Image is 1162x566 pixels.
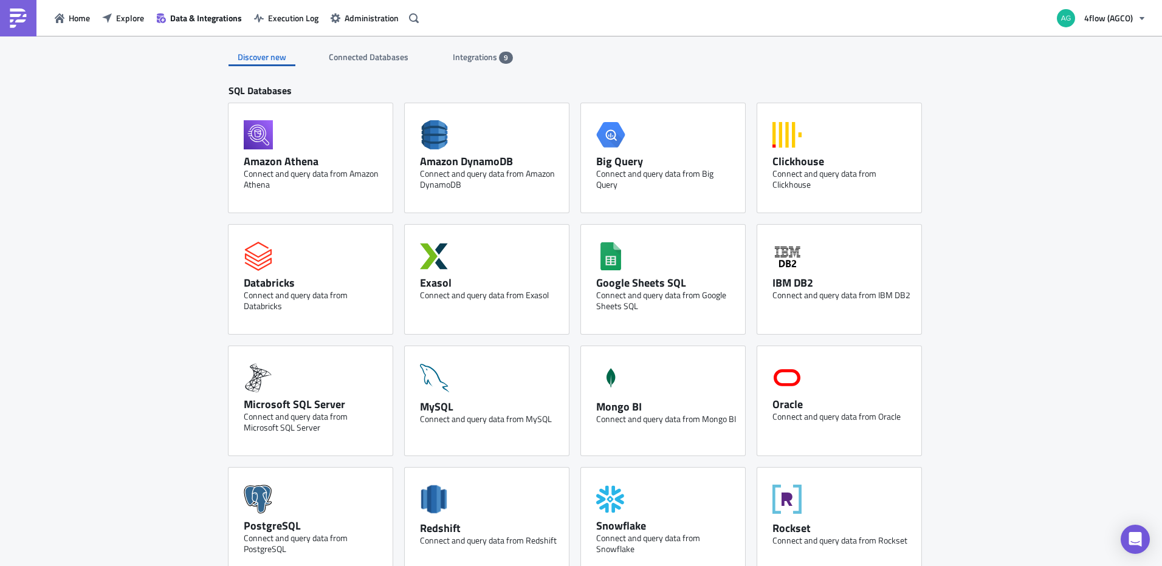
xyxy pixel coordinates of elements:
span: Connected Databases [329,50,410,63]
span: 4flow (AGCO) [1084,12,1133,24]
div: Oracle [772,397,912,411]
div: Amazon Athena [244,154,383,168]
div: SQL Databases [229,84,933,103]
button: Execution Log [248,9,325,27]
img: PushMetrics [9,9,28,28]
button: Explore [96,9,150,27]
div: MySQL [420,400,560,414]
div: Connect and query data from IBM DB2 [772,290,912,301]
div: Connect and query data from Exasol [420,290,560,301]
img: Avatar [1056,8,1076,29]
span: 9 [504,53,508,63]
div: Amazon DynamoDB [420,154,560,168]
div: Connect and query data from Redshift [420,535,560,546]
button: Administration [325,9,405,27]
div: Connect and query data from PostgreSQL [244,533,383,554]
div: Clickhouse [772,154,912,168]
div: Connect and query data from Snowflake [596,533,736,554]
div: Redshift [420,521,560,535]
span: Administration [345,12,399,24]
div: Connect and query data from Amazon Athena [244,168,383,190]
div: Connect and query data from MySQL [420,414,560,424]
div: Exasol [420,276,560,290]
div: Connect and query data from Microsoft SQL Server [244,411,383,433]
div: Databricks [244,276,383,290]
svg: IBM DB2 [772,242,802,271]
div: Big Query [596,154,736,168]
div: Connect and query data from Google Sheets SQL [596,290,736,312]
div: Rockset [772,521,912,535]
div: Snowflake [596,519,736,533]
div: PostgreSQL [244,519,383,533]
button: 4flow (AGCO) [1050,5,1153,32]
div: Connect and query data from Rockset [772,535,912,546]
span: Explore [116,12,144,24]
div: Discover new [229,48,295,66]
button: Data & Integrations [150,9,248,27]
span: Integrations [453,50,499,63]
div: Microsoft SQL Server [244,397,383,411]
div: Connect and query data from Amazon DynamoDB [420,168,560,190]
div: Connect and query data from Big Query [596,168,736,190]
button: Home [49,9,96,27]
span: Data & Integrations [170,12,242,24]
div: Google Sheets SQL [596,276,736,290]
div: Mongo BI [596,400,736,414]
div: Connect and query data from Oracle [772,411,912,422]
div: Connect and query data from Databricks [244,290,383,312]
span: Home [69,12,90,24]
span: Execution Log [268,12,318,24]
div: Connect and query data from Clickhouse [772,168,912,190]
div: Connect and query data from Mongo BI [596,414,736,424]
div: Open Intercom Messenger [1121,525,1150,554]
div: IBM DB2 [772,276,912,290]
